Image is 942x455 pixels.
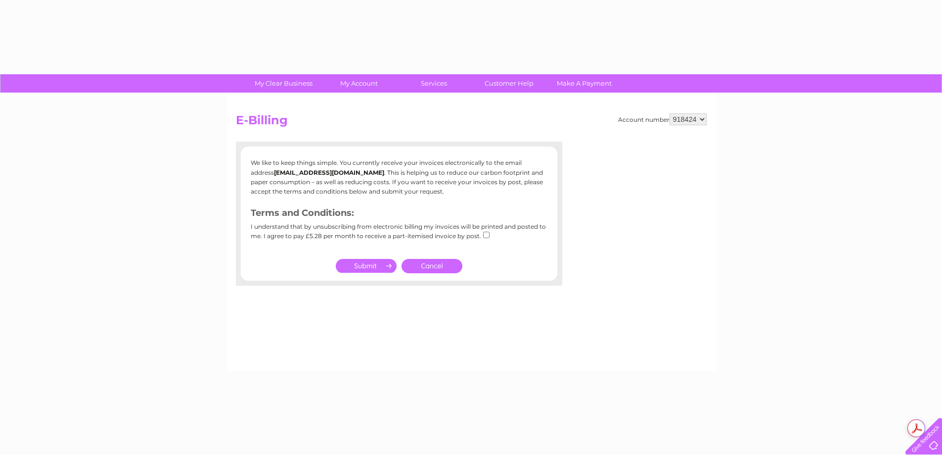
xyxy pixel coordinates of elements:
[318,74,400,93] a: My Account
[251,158,547,196] p: We like to keep things simple. You currently receive your invoices electronically to the email ad...
[402,259,462,273] a: Cancel
[468,74,550,93] a: Customer Help
[251,206,547,223] h3: Terms and Conditions:
[251,223,547,247] div: I understand that by unsubscribing from electronic billing my invoices will be printed and posted...
[618,113,707,125] div: Account number
[336,259,397,273] input: Submit
[236,113,707,132] h2: E-Billing
[243,74,324,93] a: My Clear Business
[393,74,475,93] a: Services
[274,169,384,176] b: [EMAIL_ADDRESS][DOMAIN_NAME]
[543,74,625,93] a: Make A Payment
